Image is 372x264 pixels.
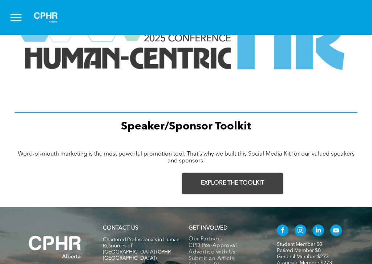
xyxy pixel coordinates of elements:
[189,236,264,243] a: Our Partners
[189,226,227,231] span: GET INVOLVED
[103,237,179,261] span: Chartered Professionals in Human Resources of [GEOGRAPHIC_DATA] (CPHR [GEOGRAPHIC_DATA])
[201,180,264,187] span: EXPLORE THE TOOLKIT
[103,226,138,231] a: CONTACT US
[312,224,324,238] a: linkedin
[277,254,329,259] a: General Member $273
[277,248,321,253] a: Retired Member $0
[7,8,25,27] button: menu
[277,242,322,247] a: Student Member $0
[28,6,64,29] img: A white background with a few lines on it
[189,256,264,262] a: Submit an Article
[330,224,342,238] a: youtube
[18,151,355,164] span: Word-of-mouth marketing is the most powerful promotion tool. That’s why we built this Social Medi...
[189,249,264,256] a: Advertise with Us
[295,224,306,238] a: instagram
[121,121,251,132] span: Speaker/Sponsor Toolkit
[182,173,283,194] a: EXPLORE THE TOOLKIT
[277,224,288,238] a: facebook
[189,243,264,249] a: CPD Pre-Approval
